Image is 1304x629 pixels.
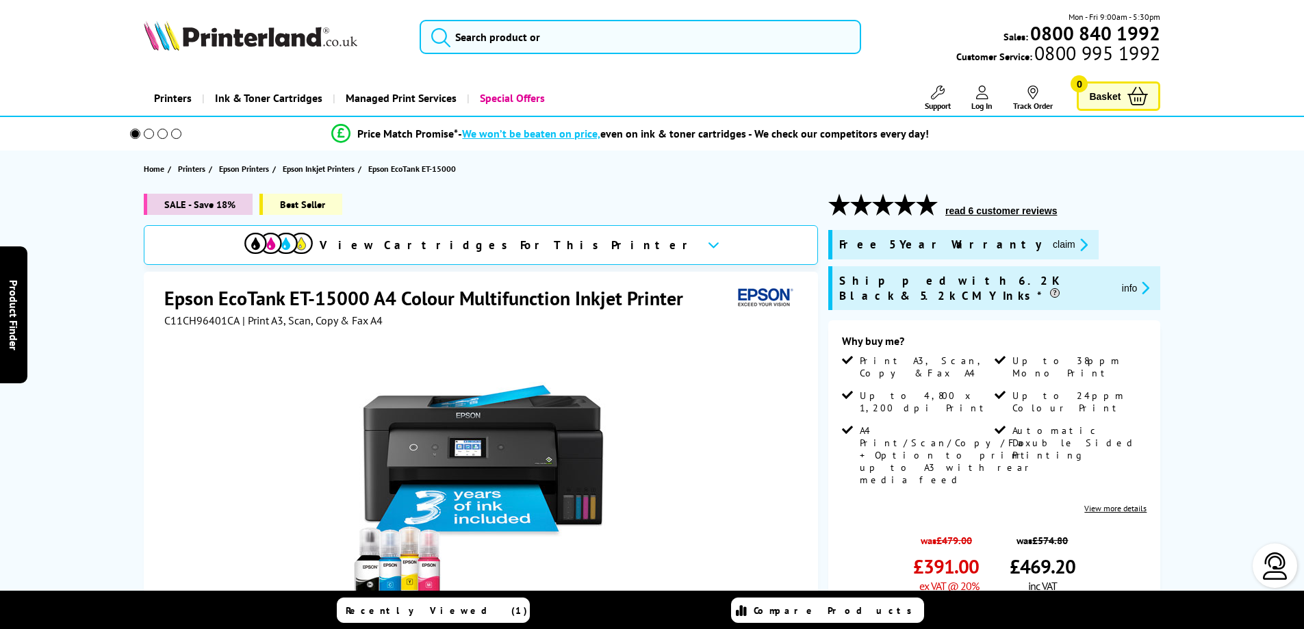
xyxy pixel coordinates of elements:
[1049,237,1092,253] button: promo-description
[913,554,979,579] span: £391.00
[348,355,617,623] img: Epson EcoTank ET-15000
[1028,27,1160,40] a: 0800 840 1992
[842,334,1147,355] div: Why buy me?
[1010,554,1075,579] span: £469.20
[1010,527,1075,547] span: was
[112,122,1150,146] li: modal_Promise
[1032,534,1068,547] strike: £574.80
[1012,389,1144,414] span: Up to 24ppm Colour Print
[1028,579,1057,593] span: inc VAT
[144,81,202,116] a: Printers
[1077,81,1160,111] a: Basket 0
[1032,47,1160,60] span: 0800 995 1992
[956,47,1160,63] span: Customer Service:
[164,285,697,311] h1: Epson EcoTank ET-15000 A4 Colour Multifunction Inkjet Printer
[202,81,333,116] a: Ink & Toner Cartridges
[144,162,164,176] span: Home
[1262,552,1289,580] img: user-headset-light.svg
[357,127,458,140] span: Price Match Promise*
[1071,75,1088,92] span: 0
[219,162,269,176] span: Epson Printers
[1084,503,1147,513] a: View more details
[919,579,979,593] span: ex VAT @ 20%
[860,424,1036,486] span: A4 Print/Scan/Copy/Fax + Option to print up to A3 with rear media feed
[346,604,528,617] span: Recently Viewed (1)
[144,162,168,176] a: Home
[1012,355,1144,379] span: Up to 38ppm Mono Print
[259,194,342,215] span: Best Seller
[1118,280,1154,296] button: promo-description
[913,527,979,547] span: was
[420,20,861,54] input: Search product or
[936,534,972,547] strike: £479.00
[144,21,403,53] a: Printerland Logo
[1012,424,1144,461] span: Automatic Double Sided Printing
[164,313,240,327] span: C11CH96401CA
[925,101,951,111] span: Support
[971,101,993,111] span: Log In
[839,237,1042,253] span: Free 5 Year Warranty
[458,127,929,140] div: - even on ink & toner cartridges - We check our competitors every day!
[178,162,209,176] a: Printers
[925,86,951,111] a: Support
[333,81,467,116] a: Managed Print Services
[244,233,313,254] img: cmyk-icon.svg
[462,127,600,140] span: We won’t be beaten on price,
[337,598,530,623] a: Recently Viewed (1)
[283,162,355,176] span: Epson Inkjet Printers
[1003,30,1028,43] span: Sales:
[219,162,272,176] a: Epson Printers
[1013,86,1053,111] a: Track Order
[215,81,322,116] span: Ink & Toner Cartridges
[1030,21,1160,46] b: 0800 840 1992
[242,313,383,327] span: | Print A3, Scan, Copy & Fax A4
[467,81,555,116] a: Special Offers
[732,285,795,311] img: Epson
[178,162,205,176] span: Printers
[283,162,358,176] a: Epson Inkjet Printers
[754,604,919,617] span: Compare Products
[7,279,21,350] span: Product Finder
[144,194,253,215] span: SALE - Save 18%
[860,389,991,414] span: Up to 4,800 x 1,200 dpi Print
[860,355,991,379] span: Print A3, Scan, Copy & Fax A4
[368,162,456,176] span: Epson EcoTank ET-15000
[1089,87,1121,105] span: Basket
[731,598,924,623] a: Compare Products
[368,162,459,176] a: Epson EcoTank ET-15000
[144,21,357,51] img: Printerland Logo
[839,273,1111,303] span: Shipped with 6.2K Black & 5.2k CMY Inks*
[971,86,993,111] a: Log In
[1069,10,1160,23] span: Mon - Fri 9:00am - 5:30pm
[941,205,1061,217] button: read 6 customer reviews
[320,238,696,253] span: View Cartridges For This Printer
